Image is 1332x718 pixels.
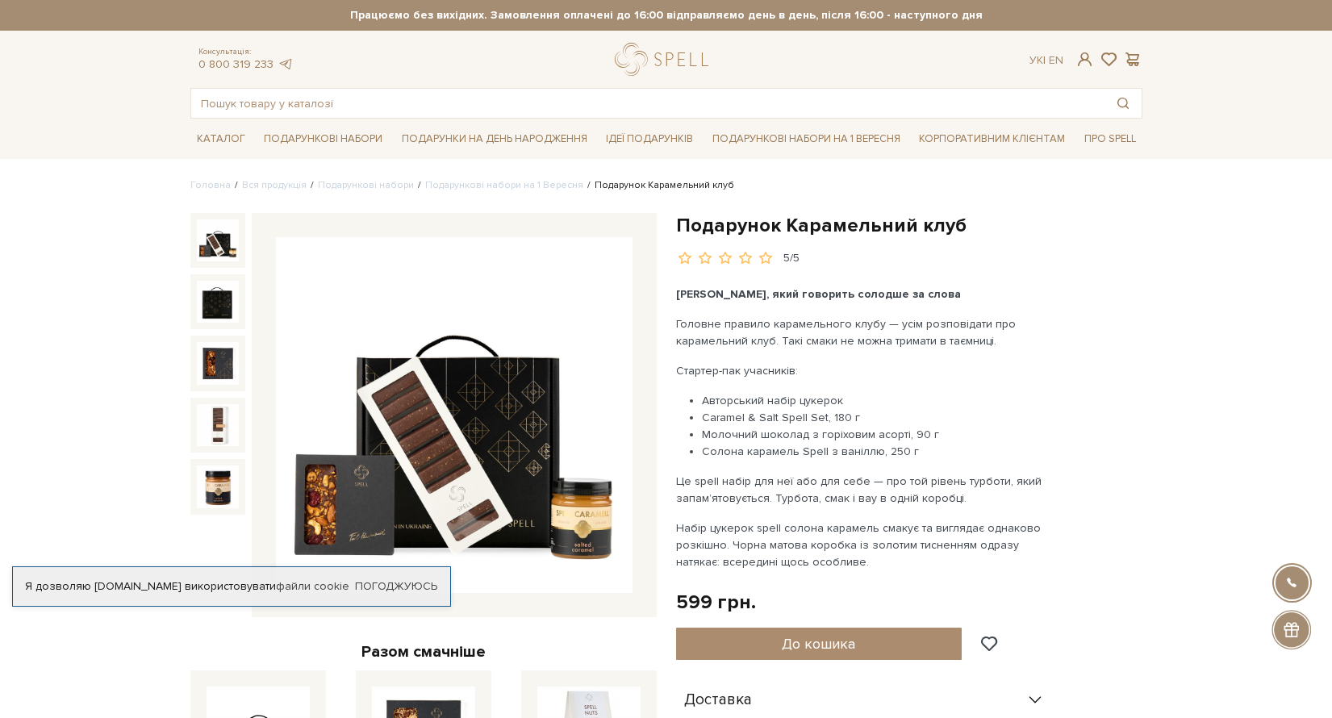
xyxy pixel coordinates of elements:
[197,465,239,507] img: Подарунок Карамельний клуб
[395,127,594,152] a: Подарунки на День народження
[1029,53,1063,68] div: Ук
[13,579,450,594] div: Я дозволяю [DOMAIN_NAME] використовувати
[706,125,907,152] a: Подарункові набори на 1 Вересня
[676,628,962,660] button: До кошика
[197,342,239,384] img: Подарунок Карамельний клуб
[197,219,239,261] img: Подарунок Карамельний клуб
[318,179,414,191] a: Подарункові набори
[257,127,389,152] a: Подарункові набори
[190,641,657,662] div: Разом смачніше
[197,281,239,323] img: Подарунок Карамельний клуб
[615,43,716,76] a: logo
[198,47,294,57] span: Консультація:
[702,443,1054,460] li: Солона карамель Spell з ваніллю, 250 г
[599,127,699,152] a: Ідеї подарунків
[676,473,1054,507] p: Це spell набір для неї або для себе — про той рівень турботи, який запам’ятовується. Турбота, сма...
[702,409,1054,426] li: Caramel & Salt Spell Set, 180 г
[1104,89,1142,118] button: Пошук товару у каталозі
[190,179,231,191] a: Головна
[676,362,1054,379] p: Стартер-пак учасників:
[702,426,1054,443] li: Молочний шоколад з горіховим асорті, 90 г
[583,178,734,193] li: Подарунок Карамельний клуб
[676,590,756,615] div: 599 грн.
[198,57,273,71] a: 0 800 319 233
[190,127,252,152] a: Каталог
[783,251,800,266] div: 5/5
[190,8,1142,23] strong: Працюємо без вихідних. Замовлення оплачені до 16:00 відправляємо день в день, після 16:00 - насту...
[1043,53,1046,67] span: |
[276,579,349,593] a: файли cookie
[242,179,307,191] a: Вся продукція
[191,89,1104,118] input: Пошук товару у каталозі
[197,404,239,446] img: Подарунок Карамельний клуб
[782,635,855,653] span: До кошика
[1078,127,1142,152] a: Про Spell
[278,57,294,71] a: telegram
[684,693,752,708] span: Доставка
[676,520,1054,570] p: Набір цукерок spell солона карамель смакує та виглядає однаково розкішно. Чорна матова коробка із...
[676,213,1142,238] h1: Подарунок Карамельний клуб
[425,179,583,191] a: Подарункові набори на 1 Вересня
[1049,53,1063,67] a: En
[676,315,1054,349] p: Головне правило карамельного клубу — усім розповідати про карамельний клуб. Такі смаки не можна т...
[276,237,633,594] img: Подарунок Карамельний клуб
[355,579,437,594] a: Погоджуюсь
[676,287,961,301] b: [PERSON_NAME], який говорить солодше за слова
[912,125,1071,152] a: Корпоративним клієнтам
[702,392,1054,409] li: Авторський набір цукерок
